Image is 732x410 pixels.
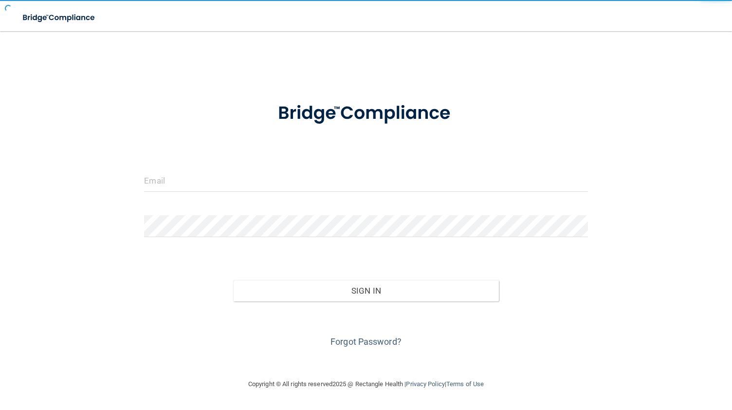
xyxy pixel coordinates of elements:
[144,170,587,192] input: Email
[259,90,474,137] img: bridge_compliance_login_screen.278c3ca4.svg
[233,280,499,301] button: Sign In
[406,380,444,388] a: Privacy Policy
[446,380,484,388] a: Terms of Use
[188,369,544,400] div: Copyright © All rights reserved 2025 @ Rectangle Health | |
[15,8,104,28] img: bridge_compliance_login_screen.278c3ca4.svg
[330,336,402,347] a: Forgot Password?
